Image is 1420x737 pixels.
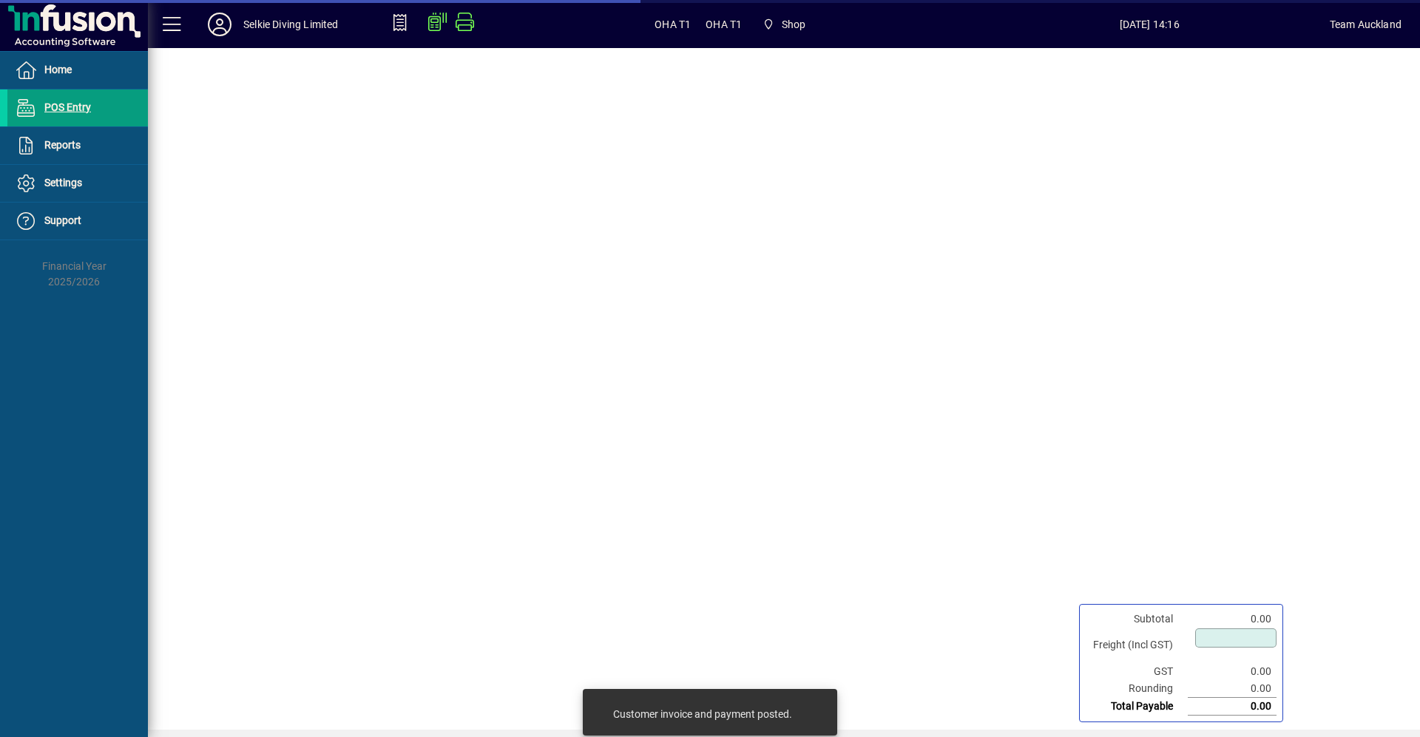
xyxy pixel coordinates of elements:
span: Settings [44,177,82,189]
td: Freight (Incl GST) [1086,628,1188,663]
button: Profile [196,11,243,38]
span: Shop [782,13,806,36]
div: Team Auckland [1330,13,1402,36]
a: Home [7,52,148,89]
td: Total Payable [1086,698,1188,716]
td: GST [1086,663,1188,680]
span: [DATE] 14:16 [970,13,1330,36]
span: Reports [44,139,81,151]
span: POS Entry [44,101,91,113]
td: Rounding [1086,680,1188,698]
span: Support [44,214,81,226]
a: Reports [7,127,148,164]
td: 0.00 [1188,698,1277,716]
span: OHA T1 [706,13,742,36]
div: Selkie Diving Limited [243,13,339,36]
span: OHA T1 [655,13,691,36]
td: 0.00 [1188,680,1277,698]
div: Customer invoice and payment posted. [613,707,792,721]
span: Home [44,64,72,75]
td: 0.00 [1188,663,1277,680]
a: Settings [7,165,148,202]
td: Subtotal [1086,611,1188,628]
td: 0.00 [1188,611,1277,628]
a: Support [7,203,148,240]
span: Shop [757,11,811,38]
